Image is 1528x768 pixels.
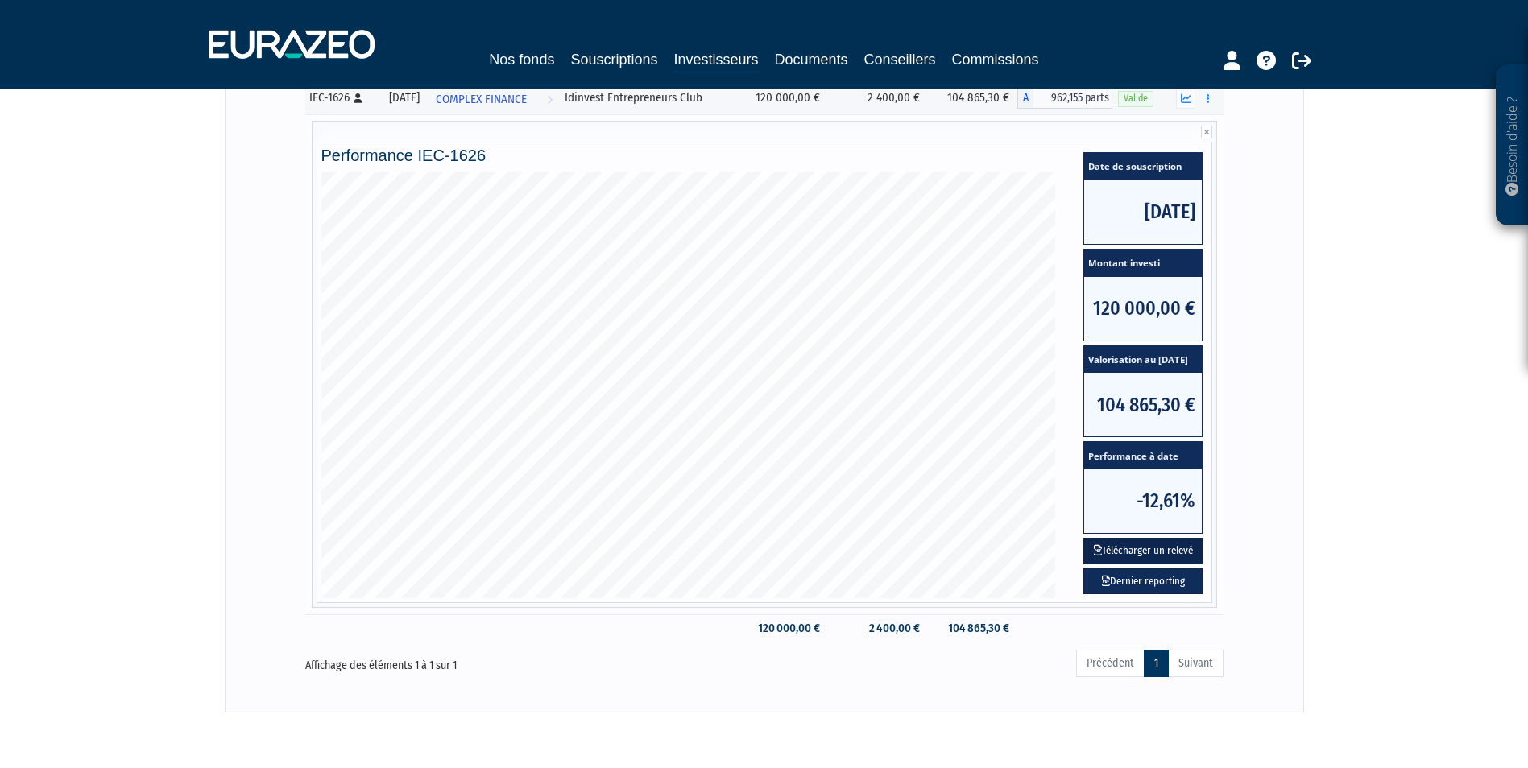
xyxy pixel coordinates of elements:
[673,48,758,73] a: Investisseurs
[775,48,848,71] a: Documents
[864,48,936,71] a: Conseillers
[305,648,674,674] div: Affichage des éléments 1 à 1 sur 1
[321,147,1207,164] h4: Performance IEC-1626
[1084,442,1202,469] span: Performance à date
[436,85,527,114] span: COMPLEX FINANCE
[735,82,828,114] td: 120 000,00 €
[309,89,375,106] div: IEC-1626
[828,614,927,642] td: 2 400,00 €
[385,89,424,106] div: [DATE]
[828,82,927,114] td: 2 400,00 €
[547,85,553,114] i: Voir l'investisseur
[1118,91,1153,106] span: Valide
[565,89,730,106] div: Idinvest Entrepreneurs Club
[1503,73,1522,218] p: Besoin d'aide ?
[1084,469,1202,533] span: -12,61%
[735,614,828,642] td: 120 000,00 €
[1144,650,1169,677] a: 1
[429,82,559,114] a: COMPLEX FINANCE
[1083,538,1203,564] button: Télécharger un relevé
[928,614,1017,642] td: 104 865,30 €
[952,48,1039,71] a: Commissions
[1084,180,1202,244] span: [DATE]
[209,30,375,59] img: 1732889491-logotype_eurazeo_blanc_rvb.png
[928,82,1017,114] td: 104 865,30 €
[1017,88,1033,109] span: A
[1084,250,1202,277] span: Montant investi
[1084,373,1202,436] span: 104 865,30 €
[1084,277,1202,341] span: 120 000,00 €
[1083,568,1203,595] a: Dernier reporting
[1084,153,1202,180] span: Date de souscription
[1084,346,1202,374] span: Valorisation au [DATE]
[354,93,362,103] i: [Français] Personne physique
[1017,88,1112,109] div: A - Idinvest Entrepreneurs Club
[489,48,554,71] a: Nos fonds
[570,48,657,71] a: Souscriptions
[1033,88,1112,109] span: 962,155 parts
